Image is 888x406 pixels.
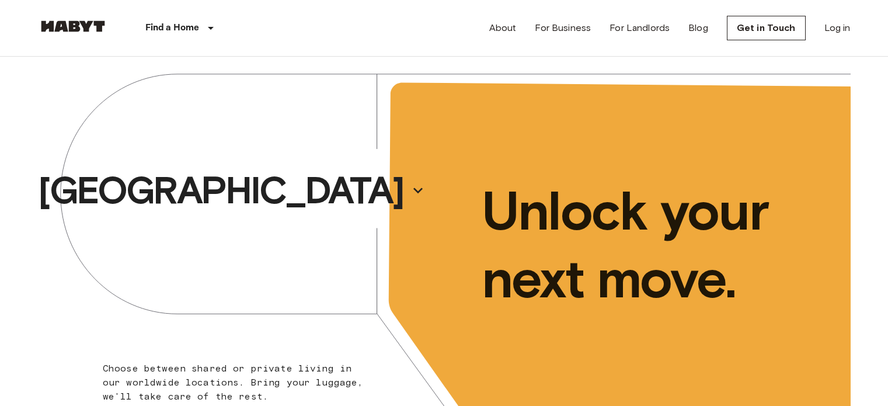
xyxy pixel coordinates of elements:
a: Blog [688,21,708,35]
button: [GEOGRAPHIC_DATA] [33,164,429,217]
a: For Business [535,21,591,35]
img: Habyt [38,20,108,32]
a: Log in [824,21,851,35]
p: Unlock your next move. [482,177,832,313]
a: About [489,21,517,35]
p: [GEOGRAPHIC_DATA] [38,167,403,214]
a: For Landlords [610,21,670,35]
a: Get in Touch [727,16,806,40]
p: Find a Home [145,21,200,35]
p: Choose between shared or private living in our worldwide locations. Bring your luggage, we'll tak... [103,362,371,404]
